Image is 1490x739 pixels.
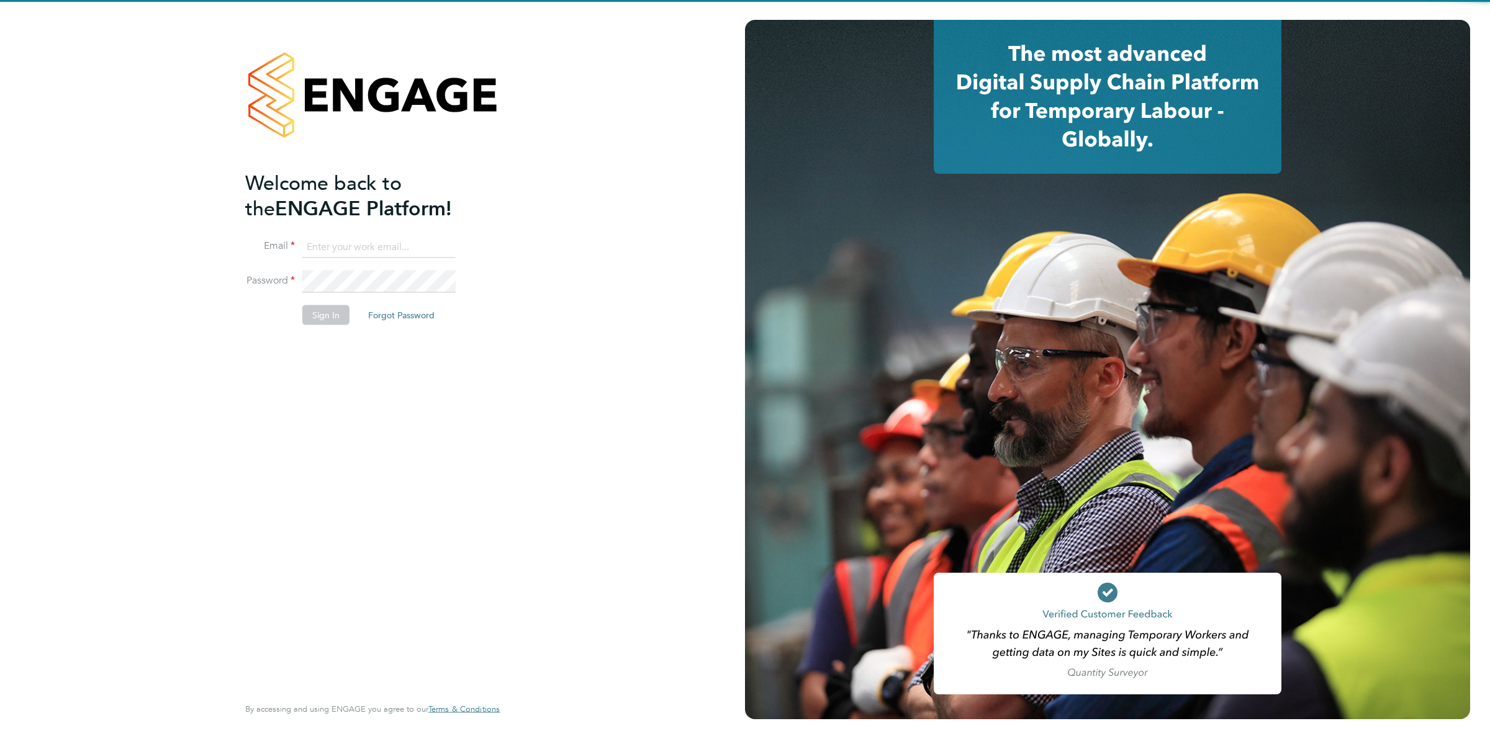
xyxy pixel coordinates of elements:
a: Terms & Conditions [428,704,500,714]
span: Welcome back to the [245,171,402,220]
button: Forgot Password [358,305,445,325]
span: By accessing and using ENGAGE you agree to our [245,704,500,714]
input: Enter your work email... [302,236,456,258]
h2: ENGAGE Platform! [245,170,487,221]
label: Email [245,240,295,253]
label: Password [245,274,295,287]
button: Sign In [302,305,350,325]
